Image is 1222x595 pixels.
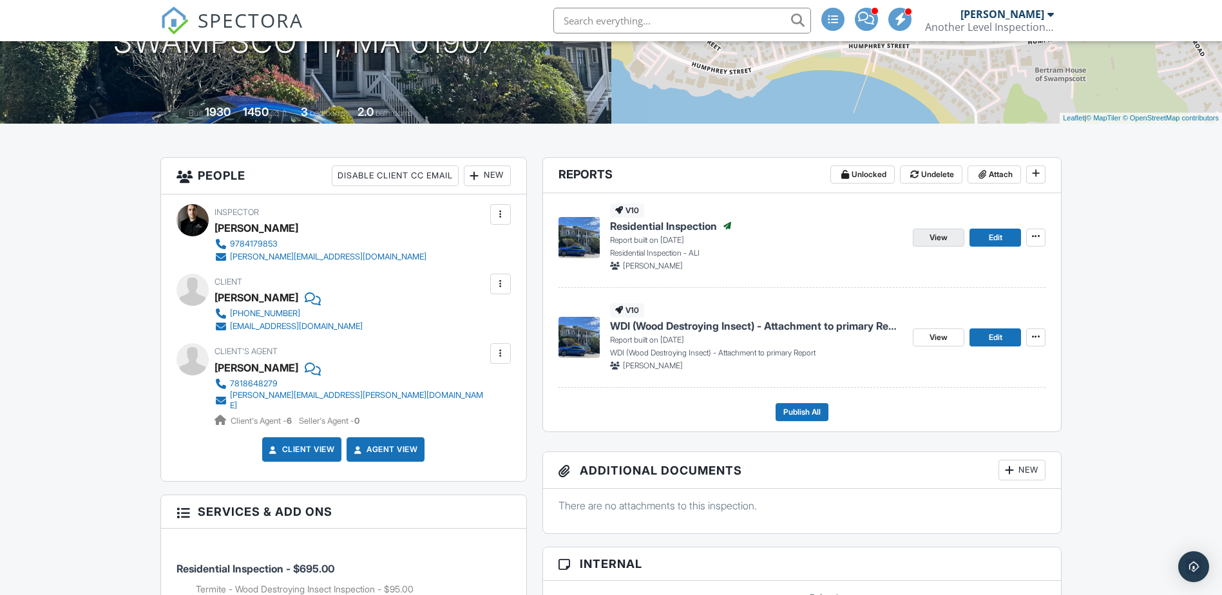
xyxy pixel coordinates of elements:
div: New [998,460,1045,480]
span: Inspector [215,207,259,217]
span: sq. ft. [271,108,289,118]
a: Agent View [351,443,417,456]
a: [EMAIL_ADDRESS][DOMAIN_NAME] [215,320,363,333]
div: [PERSON_NAME] [215,288,298,307]
a: [PERSON_NAME] [215,358,298,377]
strong: 6 [287,416,292,426]
div: 1930 [205,105,231,118]
div: 1450 [243,105,269,118]
div: Disable Client CC Email [332,165,459,186]
h3: Additional Documents [543,452,1062,489]
a: © MapTiler [1086,114,1121,122]
span: Client [215,277,242,287]
span: Seller's Agent - [299,416,359,426]
span: Residential Inspection - $695.00 [177,562,334,575]
span: Client's Agent [215,346,278,356]
span: Client's Agent - [231,416,294,426]
div: 3 [301,105,308,118]
div: [PERSON_NAME] [960,8,1044,21]
div: New [464,165,511,186]
a: Leaflet [1063,114,1084,122]
span: Built [189,108,203,118]
img: The Best Home Inspection Software - Spectora [160,6,189,35]
strong: 0 [354,416,359,426]
div: 2.0 [358,105,374,118]
div: | [1060,113,1222,124]
div: 7818648279 [230,379,278,389]
h3: People [161,158,526,194]
a: © OpenStreetMap contributors [1123,114,1219,122]
a: Client View [267,443,335,456]
h3: Services & Add ons [161,495,526,529]
span: bedrooms [310,108,345,118]
a: 9784179853 [215,238,426,250]
div: [PERSON_NAME][EMAIL_ADDRESS][PERSON_NAME][DOMAIN_NAME] [230,390,487,411]
input: Search everything... [553,8,811,33]
div: Another Level Inspections LLC [925,21,1054,33]
a: [PHONE_NUMBER] [215,307,363,320]
a: [PERSON_NAME][EMAIL_ADDRESS][PERSON_NAME][DOMAIN_NAME] [215,390,487,411]
div: [PERSON_NAME] [215,218,298,238]
h3: Internal [543,547,1062,581]
div: 9784179853 [230,239,278,249]
span: SPECTORA [198,6,303,33]
div: [PHONE_NUMBER] [230,308,300,319]
a: [PERSON_NAME][EMAIL_ADDRESS][DOMAIN_NAME] [215,250,426,263]
a: SPECTORA [160,17,303,44]
div: [PERSON_NAME][EMAIL_ADDRESS][DOMAIN_NAME] [230,252,426,262]
div: [EMAIL_ADDRESS][DOMAIN_NAME] [230,321,363,332]
span: bathrooms [376,108,412,118]
p: There are no attachments to this inspection. [558,498,1046,513]
div: Open Intercom Messenger [1178,551,1209,582]
a: 7818648279 [215,377,487,390]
